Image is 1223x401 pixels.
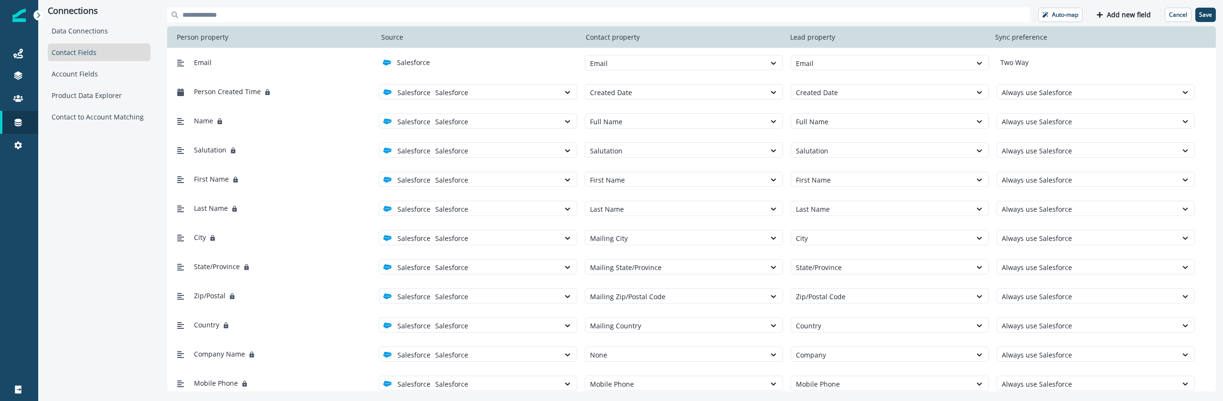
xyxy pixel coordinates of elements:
[48,87,150,104] div: Product Data Explorer
[194,174,229,184] span: First Name
[194,145,226,155] span: Salutation
[1169,11,1187,18] p: Cancel
[397,87,430,98] p: Salesforce
[194,261,240,271] span: State/Province
[383,321,392,330] img: salesforce
[194,378,238,388] span: Mobile Phone
[397,233,430,243] p: Salesforce
[383,350,392,359] img: salesforce
[397,57,430,67] p: Salesforce
[383,292,392,301] img: salesforce
[1107,11,1151,19] p: Add new field
[1165,8,1191,22] button: Cancel
[383,88,392,97] img: salesforce
[1091,8,1157,22] button: Add new field
[48,108,150,126] div: Contact to Account Matching
[397,350,430,360] p: Salesforce
[1195,8,1216,22] button: Save
[397,321,430,331] p: Salesforce
[194,87,261,97] span: Person Created Time
[383,58,391,67] img: salesforce
[12,9,26,22] img: Inflection
[194,232,206,242] span: City
[48,65,150,83] div: Account Fields
[582,32,644,42] p: Contact property
[48,43,150,61] div: Contact Fields
[194,203,228,213] span: Last Name
[397,292,430,302] p: Salesforce
[194,116,213,126] span: Name
[1199,11,1212,18] p: Save
[194,57,212,67] span: Email
[48,22,150,40] div: Data Connections
[997,57,1029,67] p: Two Way
[786,32,839,42] p: Lead property
[194,320,219,330] span: Country
[991,32,1051,42] p: Sync preference
[397,204,430,214] p: Salesforce
[173,32,232,42] p: Person property
[397,146,430,156] p: Salesforce
[1052,11,1078,18] p: Auto-map
[377,32,407,42] p: Source
[383,175,392,184] img: salesforce
[397,379,430,389] p: Salesforce
[397,262,430,272] p: Salesforce
[397,175,430,185] p: Salesforce
[194,291,225,301] span: Zip/Postal
[383,234,392,242] img: salesforce
[48,6,150,16] p: Connections
[383,205,392,213] img: salesforce
[383,146,392,155] img: salesforce
[383,117,392,126] img: salesforce
[383,263,392,271] img: salesforce
[383,379,392,388] img: salesforce
[1038,8,1083,22] button: Auto-map
[397,117,430,127] p: Salesforce
[194,349,245,359] span: Company Name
